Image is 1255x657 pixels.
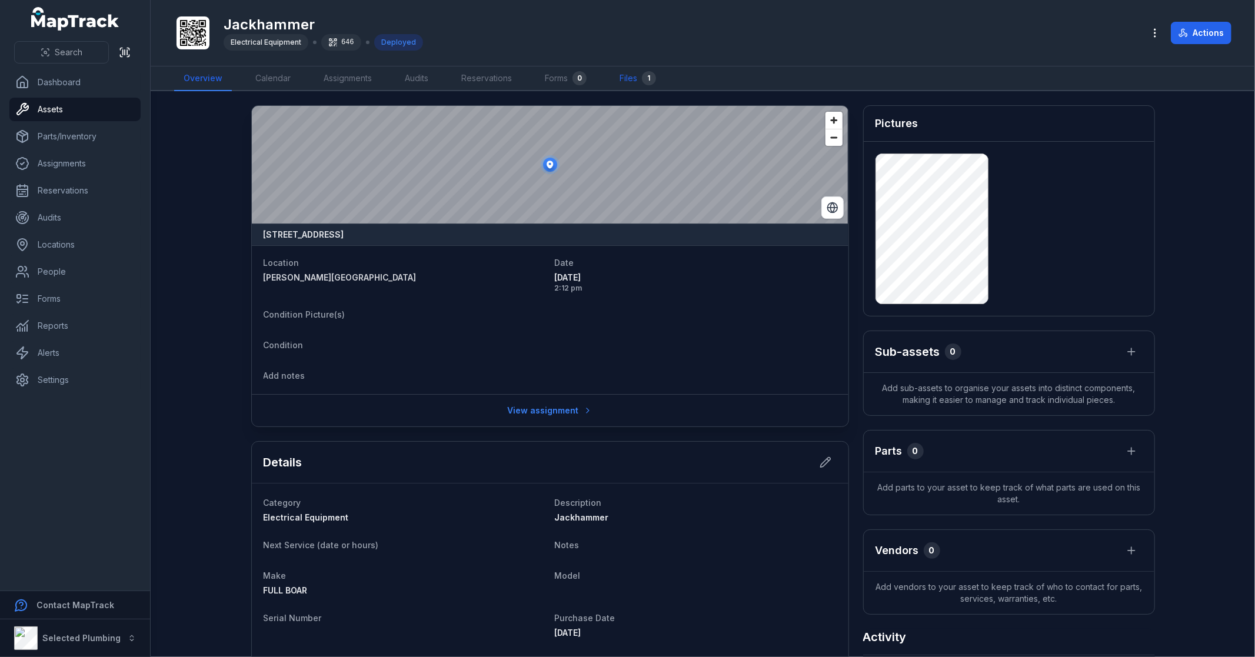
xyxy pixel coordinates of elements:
h2: Details [264,454,302,471]
h3: Vendors [875,542,919,559]
div: 0 [907,443,924,459]
button: Search [14,41,109,64]
a: Parts/Inventory [9,125,141,148]
button: Zoom in [825,112,843,129]
span: [DATE] [555,272,837,284]
time: 9/16/2025, 2:12:11 PM [555,272,837,293]
span: 2:12 pm [555,284,837,293]
span: [DATE] [555,628,581,638]
div: 0 [945,343,961,360]
span: Serial Number [264,613,322,623]
a: People [9,260,141,284]
span: [PERSON_NAME][GEOGRAPHIC_DATA] [264,272,417,282]
span: Condition [264,340,304,350]
a: Calendar [246,66,300,91]
h2: Activity [863,629,907,645]
a: Settings [9,368,141,392]
a: Audits [395,66,438,91]
span: Next Service (date or hours) [264,540,379,550]
strong: Selected Plumbing [42,633,121,643]
h3: Parts [875,443,903,459]
a: Locations [9,233,141,256]
a: Files1 [610,66,665,91]
div: 1 [642,71,656,85]
a: Audits [9,206,141,229]
a: Alerts [9,341,141,365]
h3: Pictures [875,115,918,132]
a: Assignments [314,66,381,91]
a: View assignment [500,399,600,422]
strong: [STREET_ADDRESS] [264,229,344,241]
div: 0 [572,71,587,85]
span: Condition Picture(s) [264,309,345,319]
span: Jackhammer [555,512,609,522]
a: Forms0 [535,66,596,91]
a: Forms [9,287,141,311]
a: Overview [174,66,232,91]
a: Dashboard [9,71,141,94]
button: Zoom out [825,129,843,146]
span: Electrical Equipment [231,38,301,46]
span: Add parts to your asset to keep track of what parts are used on this asset. [864,472,1154,515]
span: Category [264,498,301,508]
div: 0 [924,542,940,559]
span: Date [555,258,574,268]
a: MapTrack [31,7,119,31]
span: FULL BOAR [264,585,308,595]
canvas: Map [252,106,848,224]
div: Deployed [374,34,423,51]
span: Add vendors to your asset to keep track of who to contact for parts, services, warranties, etc. [864,572,1154,614]
a: Assets [9,98,141,121]
strong: Contact MapTrack [36,600,114,610]
span: Notes [555,540,580,550]
a: Reports [9,314,141,338]
span: Location [264,258,299,268]
span: Description [555,498,602,508]
span: Search [55,46,82,58]
button: Actions [1171,22,1231,44]
span: Model [555,571,581,581]
a: Assignments [9,152,141,175]
button: Switch to Satellite View [821,196,844,219]
h1: Jackhammer [224,15,423,34]
a: Reservations [9,179,141,202]
span: Add sub-assets to organise your assets into distinct components, making it easier to manage and t... [864,373,1154,415]
time: 9/16/2025, 12:00:00 AM [555,628,581,638]
span: Add notes [264,371,305,381]
span: Make [264,571,287,581]
span: Purchase Date [555,613,615,623]
span: Electrical Equipment [264,512,349,522]
h2: Sub-assets [875,343,940,360]
a: [PERSON_NAME][GEOGRAPHIC_DATA] [264,272,545,284]
a: Reservations [452,66,521,91]
div: 646 [321,34,361,51]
